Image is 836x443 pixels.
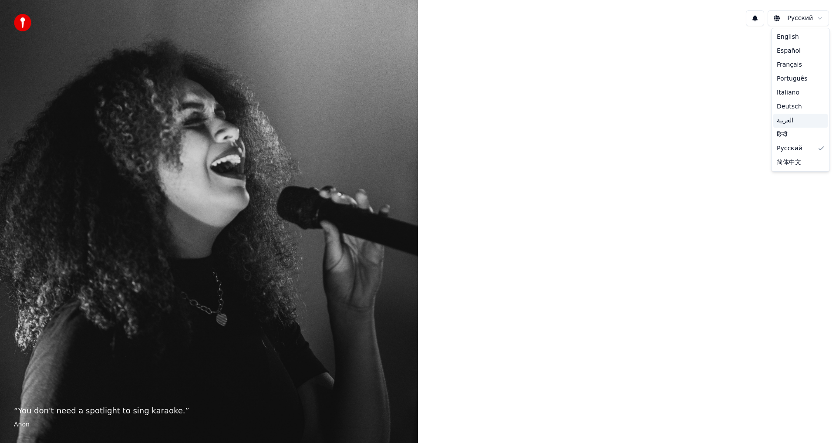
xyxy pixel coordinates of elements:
[777,130,787,139] span: हिन्दी
[777,116,793,125] span: العربية
[777,158,801,167] span: 简体中文
[777,74,807,83] span: Português
[777,144,802,153] span: Русский
[777,47,801,55] span: Español
[777,102,802,111] span: Deutsch
[777,88,799,97] span: Italiano
[777,61,802,69] span: Français
[777,33,799,41] span: English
